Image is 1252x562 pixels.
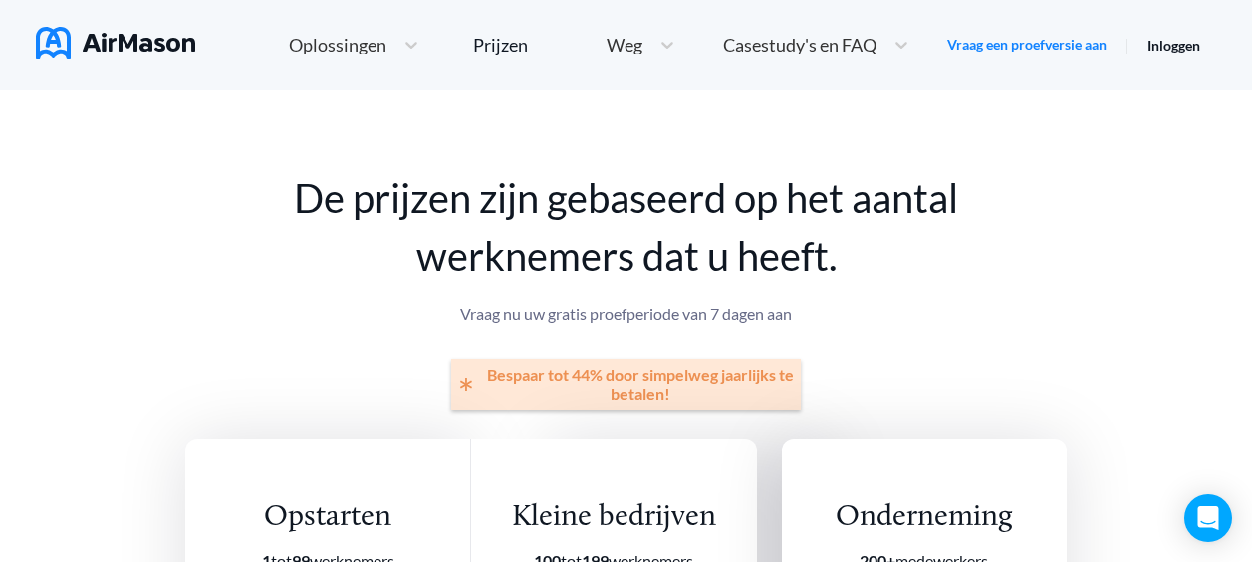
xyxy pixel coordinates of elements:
p: Vraag nu uw gratis proefperiode van 7 dagen aan [185,305,1067,323]
span: Oplossingen [289,36,386,54]
span: Casestudy's en FAQ [723,36,876,54]
a: Prijzen [473,27,528,63]
div: Prijzen [473,36,528,54]
span: Bespaar tot 44% door simpelweg jaarlijks te betalen! [486,366,794,403]
span: Weg [607,36,642,54]
div: Onderneming [807,499,1042,536]
div: Opstarten [205,499,450,536]
div: Kleine bedrijven [491,499,736,536]
img: AirMason-logo [36,27,195,59]
font: Vraag een proefversie aan [947,36,1107,53]
div: Intercom Messenger openen [1184,494,1232,542]
span: | [1125,35,1129,54]
h1: De prijzen zijn gebaseerd op het aantal werknemers dat u heeft. [185,169,1067,285]
a: Vraag een proefversie aan [947,35,1107,55]
a: Inloggen [1147,37,1200,54]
